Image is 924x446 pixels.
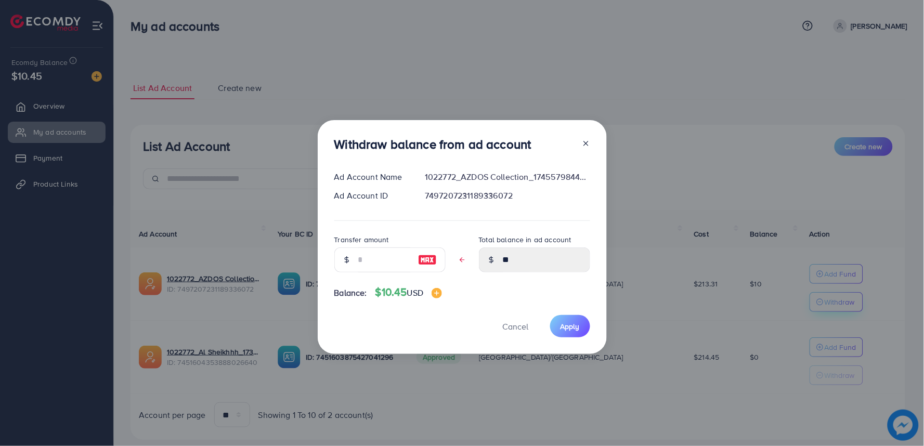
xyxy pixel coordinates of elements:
img: image [418,254,437,266]
div: 7497207231189336072 [417,190,598,202]
button: Cancel [490,315,542,337]
label: Total balance in ad account [479,234,571,245]
div: Ad Account ID [326,190,417,202]
div: 1022772_AZDOS Collection_1745579844679 [417,171,598,183]
h3: Withdraw balance from ad account [334,137,531,152]
h4: $10.45 [375,286,442,299]
span: Cancel [503,321,529,332]
label: Transfer amount [334,234,389,245]
button: Apply [550,315,590,337]
div: Ad Account Name [326,171,417,183]
span: Apply [561,321,580,332]
span: USD [407,287,423,298]
img: image [432,288,442,298]
span: Balance: [334,287,367,299]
